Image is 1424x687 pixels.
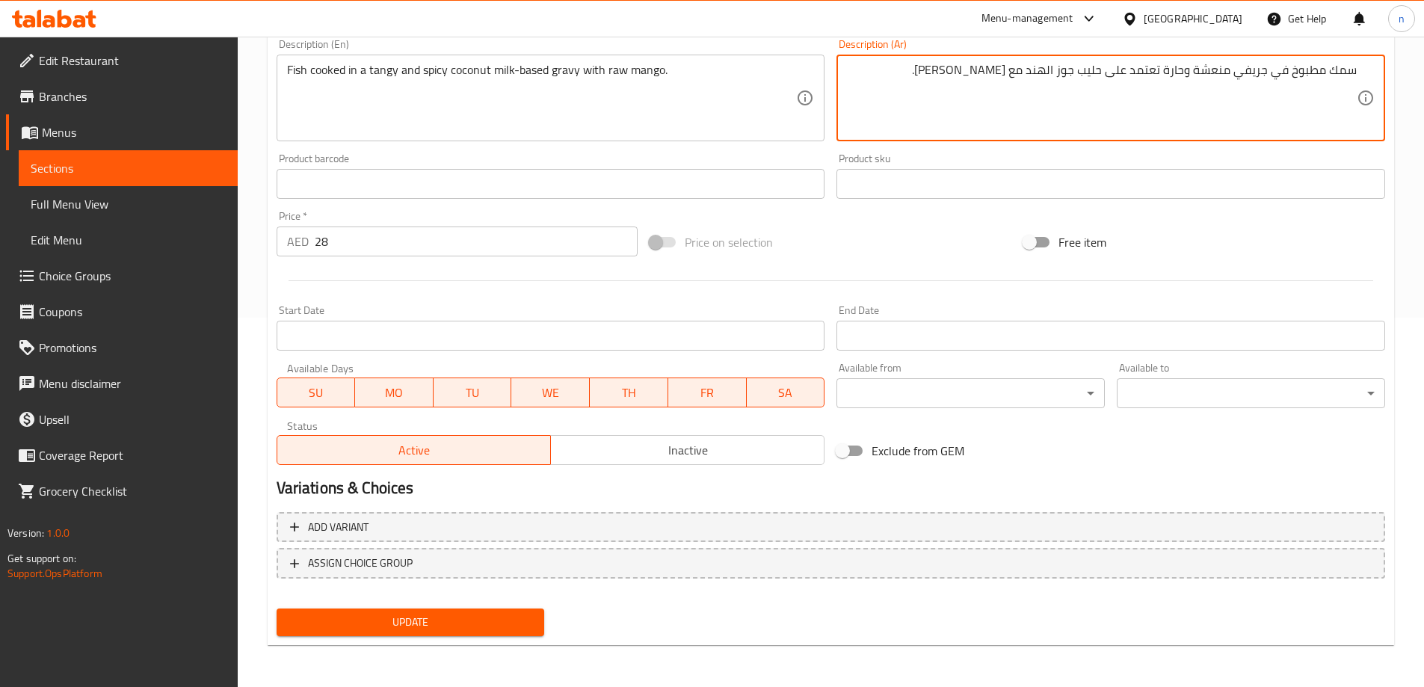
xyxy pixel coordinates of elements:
[6,78,238,114] a: Branches
[46,523,70,543] span: 1.0.0
[39,410,226,428] span: Upsell
[39,339,226,357] span: Promotions
[315,227,638,256] input: Please enter price
[283,440,545,461] span: Active
[277,548,1385,579] button: ASSIGN CHOICE GROUP
[1117,378,1385,408] div: ​
[39,375,226,392] span: Menu disclaimer
[19,222,238,258] a: Edit Menu
[277,477,1385,499] h2: Variations & Choices
[6,114,238,150] a: Menus
[1399,10,1405,27] span: n
[511,378,590,407] button: WE
[753,382,819,404] span: SA
[440,382,506,404] span: TU
[6,43,238,78] a: Edit Restaurant
[7,549,76,568] span: Get support on:
[277,169,825,199] input: Please enter product barcode
[6,294,238,330] a: Coupons
[836,169,1385,199] input: Please enter product sku
[6,473,238,509] a: Grocery Checklist
[6,366,238,401] a: Menu disclaimer
[19,186,238,222] a: Full Menu View
[19,150,238,186] a: Sections
[668,378,747,407] button: FR
[674,382,741,404] span: FR
[550,435,824,465] button: Inactive
[6,437,238,473] a: Coverage Report
[6,258,238,294] a: Choice Groups
[872,442,964,460] span: Exclude from GEM
[39,482,226,500] span: Grocery Checklist
[31,159,226,177] span: Sections
[6,330,238,366] a: Promotions
[517,382,584,404] span: WE
[596,382,662,404] span: TH
[434,378,512,407] button: TU
[39,87,226,105] span: Branches
[7,523,44,543] span: Version:
[557,440,819,461] span: Inactive
[685,233,773,251] span: Price on selection
[1058,233,1106,251] span: Free item
[747,378,825,407] button: SA
[355,378,434,407] button: MO
[308,554,413,573] span: ASSIGN CHOICE GROUP
[31,195,226,213] span: Full Menu View
[289,613,533,632] span: Update
[277,512,1385,543] button: Add variant
[39,267,226,285] span: Choice Groups
[39,446,226,464] span: Coverage Report
[7,564,102,583] a: Support.OpsPlatform
[31,231,226,249] span: Edit Menu
[287,232,309,250] p: AED
[1144,10,1242,27] div: [GEOGRAPHIC_DATA]
[361,382,428,404] span: MO
[836,378,1105,408] div: ​
[287,63,797,134] textarea: Fish cooked in a tangy and spicy coconut milk-based gravy with raw mango.
[277,378,356,407] button: SU
[308,518,369,537] span: Add variant
[981,10,1073,28] div: Menu-management
[39,303,226,321] span: Coupons
[42,123,226,141] span: Menus
[283,382,350,404] span: SU
[277,609,545,636] button: Update
[590,378,668,407] button: TH
[847,63,1357,134] textarea: سمك مطبوخ في جريفي منعشة وحارة تعتمد على حليب جوز الهند مع [PERSON_NAME].
[6,401,238,437] a: Upsell
[39,52,226,70] span: Edit Restaurant
[277,435,551,465] button: Active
